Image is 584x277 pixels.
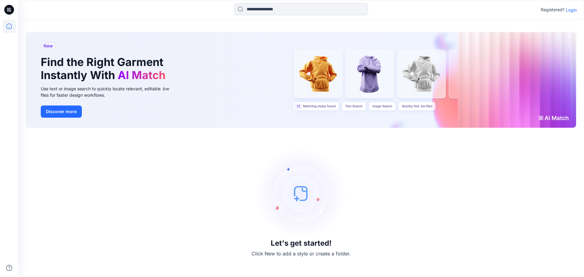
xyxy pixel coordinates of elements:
[566,7,577,13] p: Login
[41,106,82,118] button: Discover more
[43,42,53,50] span: New
[255,148,347,239] img: empty-state-image.svg
[41,85,178,98] div: Use text or image search to quickly locate relevant, editable .bw files for faster design workflows.
[118,68,165,82] span: AI Match
[41,56,169,82] h1: Find the Right Garment Instantly With
[541,6,565,13] p: Registered?
[271,239,332,248] h3: Let's get started!
[252,250,351,257] p: Click New to add a style or create a folder.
